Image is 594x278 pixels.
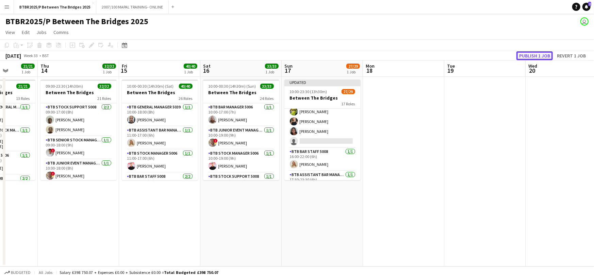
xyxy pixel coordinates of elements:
[22,29,30,35] span: Edit
[46,84,83,89] span: 09:00-23:30 (14h30m)
[39,67,49,74] span: 14
[21,69,34,74] div: 1 Job
[342,89,355,94] span: 27/29
[179,96,193,101] span: 26 Roles
[36,29,47,35] span: Jobs
[284,95,361,148] app-card-role: BTB Bar Staff 50083/414:30-20:30 (6h)[PERSON_NAME][PERSON_NAME][PERSON_NAME]
[290,89,327,94] span: 10:00-23:30 (13h30m)
[203,126,279,150] app-card-role: BTB Junior Event Manager 50391/110:00-19:00 (9h)![PERSON_NAME]
[365,67,375,74] span: 18
[347,69,360,74] div: 1 Job
[16,84,30,89] span: 21/21
[51,172,55,176] span: !
[40,89,117,95] h3: Between The Bridges
[5,52,21,59] div: [DATE]
[260,84,274,89] span: 33/33
[40,136,117,159] app-card-role: BTB Senior Stock Manager 50061/109:00-18:00 (9h)![PERSON_NAME]
[203,80,279,180] app-job-card: 10:00-00:30 (14h30m) (Sun)33/33Between The Bridges24 RolesBTB Bar Manager 50061/110:00-17:00 (7h)...
[21,64,35,69] span: 21/21
[527,67,537,74] span: 20
[3,28,18,37] a: View
[60,270,218,275] div: Salary £398 750.07 + Expenses £0.00 + Subsistence £0.00 =
[51,28,71,37] a: Comms
[202,67,211,74] span: 16
[203,150,279,173] app-card-role: BTB Stock Manager 50061/110:00-19:00 (9h)[PERSON_NAME]
[179,84,193,89] span: 40/40
[42,53,49,58] div: BST
[5,29,15,35] span: View
[127,84,174,89] span: 10:00-00:30 (14h30m) (Sat)
[346,64,360,69] span: 27/29
[103,69,116,74] div: 1 Job
[260,96,274,101] span: 24 Roles
[98,84,111,89] span: 32/32
[51,149,55,153] span: !
[284,80,361,85] div: Updated
[40,63,49,69] span: Thu
[284,80,361,180] app-job-card: Updated10:00-23:30 (13h30m)27/29Between The Bridges17 Roles14:30-18:30 (4h)[PERSON_NAME]BTB Bar S...
[284,148,361,171] app-card-role: BTB Bar Staff 50081/116:00-22:00 (6h)[PERSON_NAME]
[40,103,117,136] app-card-role: BTB Stock support 50082/209:00-17:00 (8h)[PERSON_NAME][PERSON_NAME]
[122,63,127,69] span: Fri
[203,63,211,69] span: Sat
[588,2,591,6] span: 2
[184,64,197,69] span: 40/40
[19,28,32,37] a: Edit
[203,89,279,95] h3: Between The Bridges
[14,0,96,14] button: BTBR2025/P Between The Bridges 2025
[122,103,198,126] app-card-role: BTB General Manager 50391/110:00-18:00 (8h)[PERSON_NAME]
[284,95,361,101] h3: Between The Bridges
[53,29,69,35] span: Comms
[554,51,589,60] button: Revert 1 job
[582,3,591,11] a: 2
[122,80,198,180] app-job-card: 10:00-00:30 (14h30m) (Sat)40/40Between The Bridges26 RolesBTB General Manager 50391/110:00-18:00 ...
[580,17,589,25] app-user-avatar: Amy Cane
[34,28,49,37] a: Jobs
[5,16,148,27] h1: BTBR2025/P Between The Bridges 2025
[214,139,218,143] span: !
[447,63,455,69] span: Tue
[11,270,31,275] span: Budgeted
[283,67,293,74] span: 17
[342,101,355,106] span: 17 Roles
[121,67,127,74] span: 15
[96,0,169,14] button: 2007/100 MAPAL TRAINING- ONLINE
[3,269,32,276] button: Budgeted
[516,51,553,60] button: Publish 1 job
[122,126,198,150] app-card-role: BTB Assistant Bar Manager 50061/111:00-17:00 (6h)[PERSON_NAME]
[40,80,117,180] app-job-card: 09:00-23:30 (14h30m)32/32Between The Bridges21 RolesBTB Stock support 50082/209:00-17:00 (8h)[PER...
[122,89,198,95] h3: Between The Bridges
[446,67,455,74] span: 19
[122,173,198,206] app-card-role: BTB Bar Staff 50082/211:30-17:30 (6h)
[203,103,279,126] app-card-role: BTB Bar Manager 50061/110:00-17:00 (7h)[PERSON_NAME]
[284,171,361,196] app-card-role: BTB Assistant Bar Manager 50061/117:30-23:30 (6h)
[22,53,39,58] span: Week 33
[98,96,111,101] span: 21 Roles
[37,270,54,275] span: All jobs
[366,63,375,69] span: Mon
[284,63,293,69] span: Sun
[164,270,218,275] span: Total Budgeted £398 750.07
[528,63,537,69] span: Wed
[265,69,278,74] div: 1 Job
[102,64,116,69] span: 32/32
[40,159,117,183] app-card-role: BTB Junior Event Manager 50391/110:00-18:00 (8h)![PERSON_NAME]
[16,96,30,101] span: 13 Roles
[184,69,197,74] div: 1 Job
[122,150,198,173] app-card-role: BTB Stock Manager 50061/111:00-17:00 (6h)[PERSON_NAME]
[203,173,279,196] app-card-role: BTB Stock support 50081/110:00-23:30 (13h30m)
[209,84,256,89] span: 10:00-00:30 (14h30m) (Sun)
[265,64,279,69] span: 33/33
